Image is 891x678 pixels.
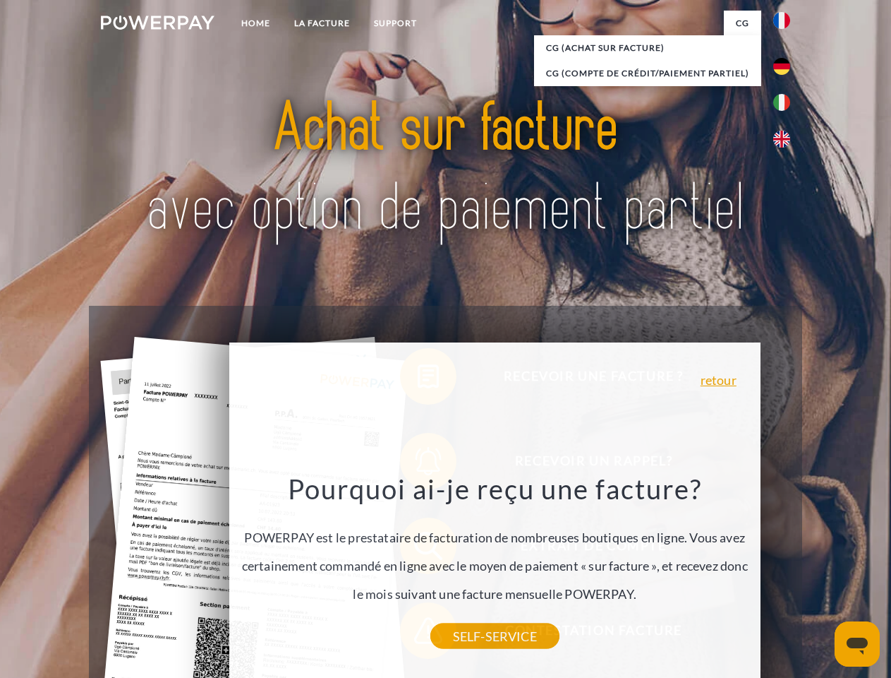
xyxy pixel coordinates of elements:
a: Support [362,11,429,36]
a: CG (Compte de crédit/paiement partiel) [534,61,761,86]
img: title-powerpay_fr.svg [135,68,756,270]
iframe: Bouton de lancement de la fenêtre de messagerie [835,621,880,667]
img: logo-powerpay-white.svg [101,16,214,30]
a: CG (achat sur facture) [534,35,761,61]
img: it [773,94,790,111]
img: de [773,58,790,75]
a: Home [229,11,282,36]
img: fr [773,12,790,29]
div: POWERPAY est le prestataire de facturation de nombreuses boutiques en ligne. Vous avez certaineme... [237,472,752,636]
h3: Pourquoi ai-je reçu une facture? [237,472,752,506]
img: en [773,131,790,148]
a: CG [724,11,761,36]
a: LA FACTURE [282,11,362,36]
a: retour [701,374,737,386]
a: SELF-SERVICE [430,624,559,649]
